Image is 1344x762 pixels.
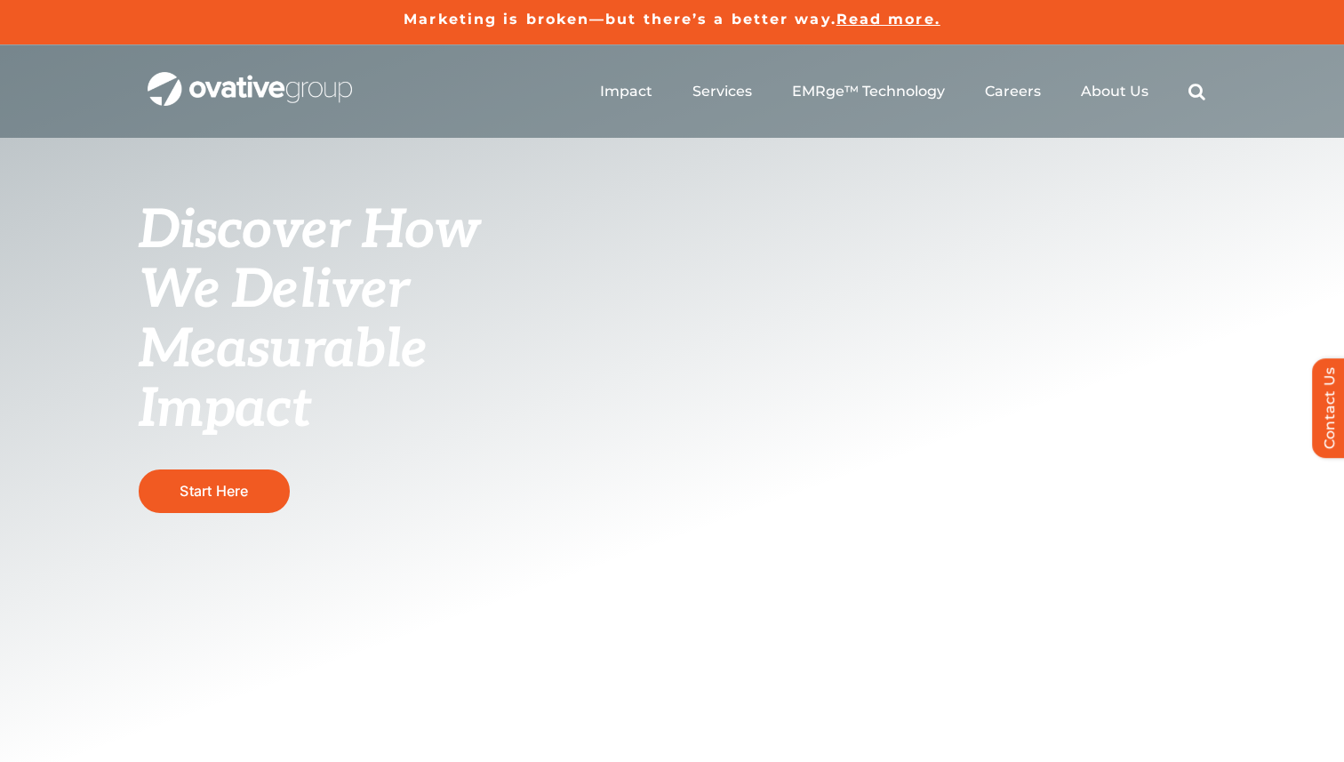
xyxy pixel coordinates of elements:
[1081,83,1148,100] a: About Us
[692,83,752,100] a: Services
[600,63,1205,120] nav: Menu
[985,83,1041,100] a: Careers
[792,83,945,100] a: EMRge™ Technology
[139,259,427,442] span: We Deliver Measurable Impact
[139,199,480,263] span: Discover How
[148,70,352,87] a: OG_Full_horizontal_WHT
[1188,83,1205,100] a: Search
[836,11,940,28] a: Read more.
[139,469,290,513] a: Start Here
[404,11,836,28] a: Marketing is broken—but there’s a better way.
[180,482,248,500] span: Start Here
[600,83,652,100] a: Impact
